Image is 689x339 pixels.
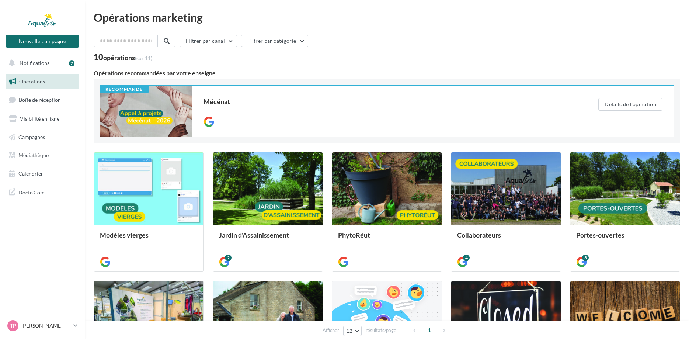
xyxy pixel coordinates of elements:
[94,12,680,23] div: Opérations marketing
[582,255,589,261] div: 3
[19,78,45,84] span: Opérations
[94,53,152,61] div: 10
[4,55,77,71] button: Notifications 2
[94,70,680,76] div: Opérations recommandées par votre enseigne
[18,170,43,177] span: Calendrier
[100,231,198,246] div: Modèles vierges
[338,231,436,246] div: PhytoRéut
[4,129,80,145] a: Campagnes
[18,187,45,197] span: Docto'Com
[225,255,232,261] div: 2
[241,35,308,47] button: Filtrer par catégorie
[6,319,79,333] a: TP [PERSON_NAME]
[19,97,61,103] span: Boîte de réception
[347,328,353,334] span: 12
[457,231,555,246] div: Collaborateurs
[4,92,80,108] a: Boîte de réception
[4,166,80,181] a: Calendrier
[424,324,435,336] span: 1
[69,60,74,66] div: 2
[21,322,70,329] p: [PERSON_NAME]
[18,134,45,140] span: Campagnes
[180,35,237,47] button: Filtrer par canal
[203,98,569,105] div: Mécénat
[323,327,339,334] span: Afficher
[598,98,662,111] button: Détails de l'opération
[576,231,674,246] div: Portes-ouvertes
[10,322,16,329] span: TP
[4,148,80,163] a: Médiathèque
[103,54,152,61] div: opérations
[6,35,79,48] button: Nouvelle campagne
[463,255,470,261] div: 4
[4,74,80,89] a: Opérations
[219,231,317,246] div: Jardin d'Assainissement
[100,86,149,93] div: Recommandé
[4,184,80,200] a: Docto'Com
[343,326,362,336] button: 12
[18,152,49,158] span: Médiathèque
[20,60,49,66] span: Notifications
[135,55,152,61] span: (sur 11)
[20,115,59,122] span: Visibilité en ligne
[366,327,396,334] span: résultats/page
[4,111,80,127] a: Visibilité en ligne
